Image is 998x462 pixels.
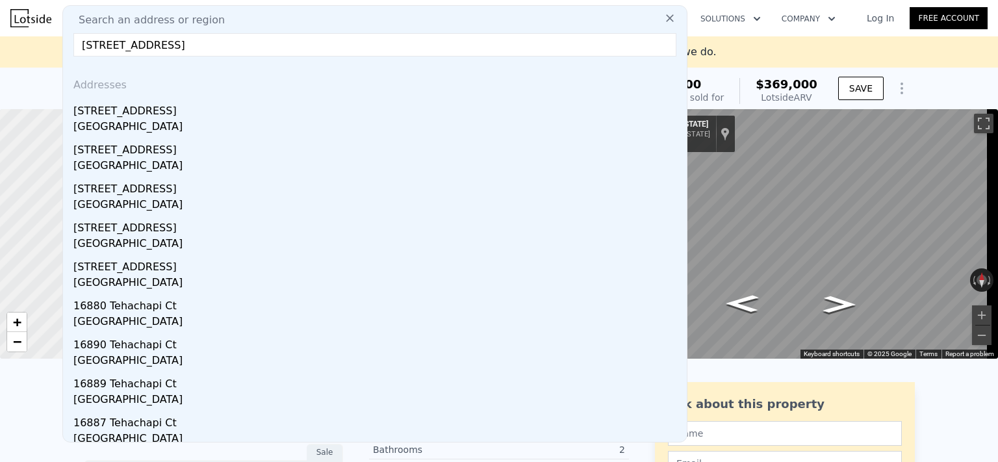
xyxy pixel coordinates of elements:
[73,137,682,158] div: [STREET_ADDRESS]
[73,293,682,314] div: 16880 Tehachapi Ct
[690,7,771,31] button: Solutions
[73,236,682,254] div: [GEOGRAPHIC_DATA]
[771,7,846,31] button: Company
[73,275,682,293] div: [GEOGRAPHIC_DATA]
[867,350,912,357] span: © 2025 Google
[68,67,682,98] div: Addresses
[668,395,902,413] div: Ask about this property
[7,332,27,352] a: Zoom out
[10,9,51,27] img: Lotside
[73,176,682,197] div: [STREET_ADDRESS]
[721,127,730,141] a: Show location on map
[73,254,682,275] div: [STREET_ADDRESS]
[987,268,994,292] button: Rotate clockwise
[974,114,993,133] button: Toggle fullscreen view
[373,443,499,456] div: Bathrooms
[595,109,998,359] div: Street View
[73,392,682,410] div: [GEOGRAPHIC_DATA]
[73,314,682,332] div: [GEOGRAPHIC_DATA]
[73,33,676,57] input: Enter an address, city, region, neighborhood or zip code
[73,353,682,371] div: [GEOGRAPHIC_DATA]
[73,431,682,449] div: [GEOGRAPHIC_DATA]
[499,443,625,456] div: 2
[970,268,977,292] button: Rotate counterclockwise
[838,77,884,100] button: SAVE
[307,444,343,461] div: Sale
[7,313,27,332] a: Zoom in
[73,98,682,119] div: [STREET_ADDRESS]
[73,371,682,392] div: 16889 Tehachapi Ct
[851,12,910,25] a: Log In
[73,197,682,215] div: [GEOGRAPHIC_DATA]
[972,326,992,345] button: Zoom out
[668,421,902,446] input: Name
[73,332,682,353] div: 16890 Tehachapi Ct
[711,291,773,316] path: Go West, E New York St
[804,350,860,359] button: Keyboard shortcuts
[910,7,988,29] a: Free Account
[977,268,986,292] button: Reset the view
[945,350,994,357] a: Report a problem
[68,12,225,28] span: Search an address or region
[919,350,938,357] a: Terms (opens in new tab)
[13,314,21,330] span: +
[972,305,992,325] button: Zoom in
[809,292,869,317] path: Go East, E New York St
[13,333,21,350] span: −
[595,109,998,359] div: Map
[73,158,682,176] div: [GEOGRAPHIC_DATA]
[889,75,915,101] button: Show Options
[756,91,817,104] div: Lotside ARV
[73,410,682,431] div: 16887 Tehachapi Ct
[73,215,682,236] div: [STREET_ADDRESS]
[756,77,817,91] span: $369,000
[73,119,682,137] div: [GEOGRAPHIC_DATA]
